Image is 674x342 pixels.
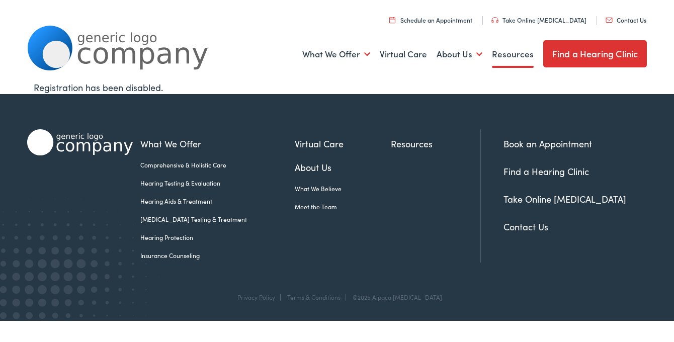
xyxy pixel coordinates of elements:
a: [MEDICAL_DATA] Testing & Treatment [140,215,295,224]
a: Hearing Testing & Evaluation [140,179,295,188]
a: Take Online [MEDICAL_DATA] [491,16,586,24]
img: Alpaca Audiology [27,129,133,155]
img: utility icon [491,17,498,23]
a: What We Believe [295,184,391,193]
a: Resources [391,137,480,150]
a: Terms & Conditions [287,293,341,301]
a: Insurance Counseling [140,251,295,260]
a: Privacy Policy [237,293,275,301]
div: ©2025 Alpaca [MEDICAL_DATA] [348,294,442,301]
a: Contact Us [606,16,646,24]
a: Virtual Care [380,36,427,73]
a: Schedule an Appointment [389,16,472,24]
a: Contact Us [503,220,548,233]
a: Take Online [MEDICAL_DATA] [503,193,626,205]
a: Hearing Protection [140,233,295,242]
div: Registration has been disabled. [34,80,640,94]
a: What We Offer [302,36,370,73]
a: About Us [295,160,391,174]
a: Book an Appointment [503,137,592,150]
a: Virtual Care [295,137,391,150]
a: Hearing Aids & Treatment [140,197,295,206]
a: Meet the Team [295,202,391,211]
a: About Us [437,36,482,73]
a: Find a Hearing Clinic [503,165,589,178]
a: Comprehensive & Holistic Care [140,160,295,169]
img: utility icon [606,18,613,23]
a: Resources [492,36,534,73]
a: Find a Hearing Clinic [543,40,647,67]
img: utility icon [389,17,395,23]
a: What We Offer [140,137,295,150]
